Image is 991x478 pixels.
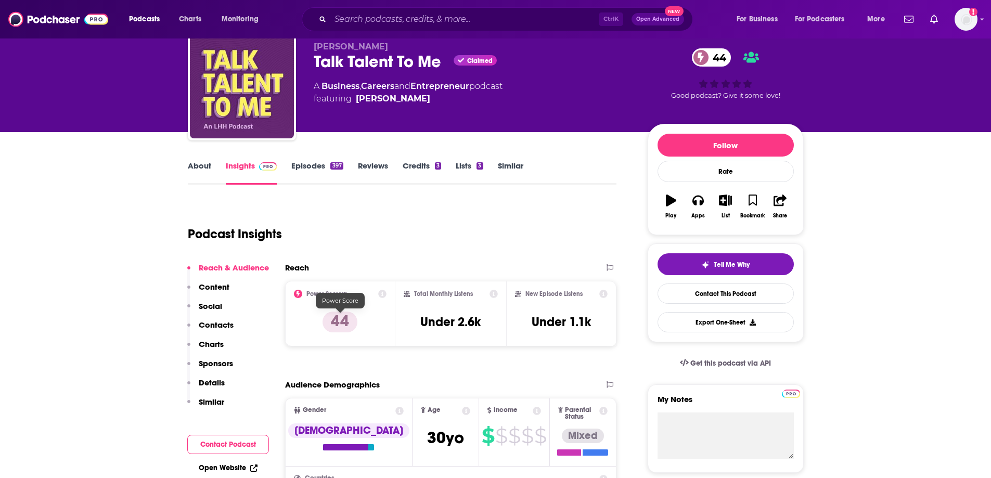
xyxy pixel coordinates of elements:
[658,394,794,412] label: My Notes
[495,428,507,444] span: $
[410,81,469,91] a: Entrepreneur
[648,42,804,106] div: 44Good podcast? Give it some love!
[179,12,201,27] span: Charts
[534,428,546,444] span: $
[259,162,277,171] img: Podchaser Pro
[291,161,343,185] a: Episodes397
[702,48,731,67] span: 44
[766,188,793,225] button: Share
[508,428,520,444] span: $
[323,312,357,332] p: 44
[692,48,731,67] a: 44
[403,161,441,185] a: Credits3
[306,290,347,298] h2: Power Score™
[969,8,977,16] svg: Add a profile image
[420,314,481,330] h3: Under 2.6k
[714,261,750,269] span: Tell Me Why
[782,390,800,398] img: Podchaser Pro
[737,12,778,27] span: For Business
[562,429,604,443] div: Mixed
[129,12,160,27] span: Podcasts
[330,162,343,170] div: 397
[187,282,229,301] button: Content
[330,11,599,28] input: Search podcasts, credits, & more...
[690,359,771,368] span: Get this podcast via API
[187,397,224,416] button: Similar
[8,9,108,29] img: Podchaser - Follow, Share and Rate Podcasts
[199,358,233,368] p: Sponsors
[773,213,787,219] div: Share
[199,301,222,311] p: Social
[427,428,464,448] span: 30 yo
[665,213,676,219] div: Play
[394,81,410,91] span: and
[482,428,494,444] span: $
[187,339,224,358] button: Charts
[172,11,208,28] a: Charts
[199,339,224,349] p: Charts
[187,378,225,397] button: Details
[658,312,794,332] button: Export One-Sheet
[456,161,483,185] a: Lists3
[701,261,710,269] img: tell me why sparkle
[188,161,211,185] a: About
[199,463,258,472] a: Open Website
[599,12,623,26] span: Ctrl K
[658,161,794,182] div: Rate
[685,188,712,225] button: Apps
[712,188,739,225] button: List
[288,423,409,438] div: [DEMOGRAPHIC_DATA]
[671,92,780,99] span: Good podcast? Give it some love!
[314,93,503,105] span: featuring
[199,378,225,387] p: Details
[356,93,430,105] a: Rob Stevenson
[122,11,173,28] button: open menu
[414,290,473,298] h2: Total Monthly Listens
[312,7,703,31] div: Search podcasts, credits, & more...
[467,58,493,63] span: Claimed
[199,320,234,330] p: Contacts
[955,8,977,31] button: Show profile menu
[188,226,282,242] h1: Podcast Insights
[722,213,730,219] div: List
[187,435,269,454] button: Contact Podcast
[636,17,679,22] span: Open Advanced
[498,161,523,185] a: Similar
[658,134,794,157] button: Follow
[199,397,224,407] p: Similar
[314,42,388,51] span: [PERSON_NAME]
[860,11,898,28] button: open menu
[658,283,794,304] a: Contact This Podcast
[900,10,918,28] a: Show notifications dropdown
[358,161,388,185] a: Reviews
[187,320,234,339] button: Contacts
[795,12,845,27] span: For Podcasters
[740,213,765,219] div: Bookmark
[739,188,766,225] button: Bookmark
[199,282,229,292] p: Content
[532,314,591,330] h3: Under 1.1k
[226,161,277,185] a: InsightsPodchaser Pro
[285,263,309,273] h2: Reach
[672,351,780,376] a: Get this podcast via API
[691,213,705,219] div: Apps
[214,11,272,28] button: open menu
[955,8,977,31] img: User Profile
[867,12,885,27] span: More
[321,81,359,91] a: Business
[359,81,361,91] span: ,
[222,12,259,27] span: Monitoring
[303,407,326,414] span: Gender
[521,428,533,444] span: $
[187,263,269,282] button: Reach & Audience
[435,162,441,170] div: 3
[190,34,294,138] img: Talk Talent To Me
[187,301,222,320] button: Social
[477,162,483,170] div: 3
[199,263,269,273] p: Reach & Audience
[788,11,860,28] button: open menu
[361,81,394,91] a: Careers
[955,8,977,31] span: Logged in as tessvanden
